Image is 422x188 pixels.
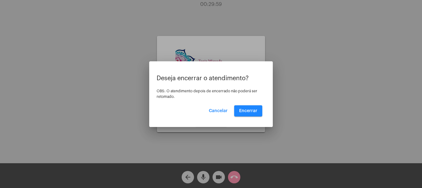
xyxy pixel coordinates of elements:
[209,109,228,113] span: Cancelar
[239,109,257,113] span: Encerrar
[157,75,265,82] p: Deseja encerrar o atendimento?
[234,105,262,116] button: Encerrar
[157,89,257,98] span: OBS: O atendimento depois de encerrado não poderá ser retomado.
[204,105,233,116] button: Cancelar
